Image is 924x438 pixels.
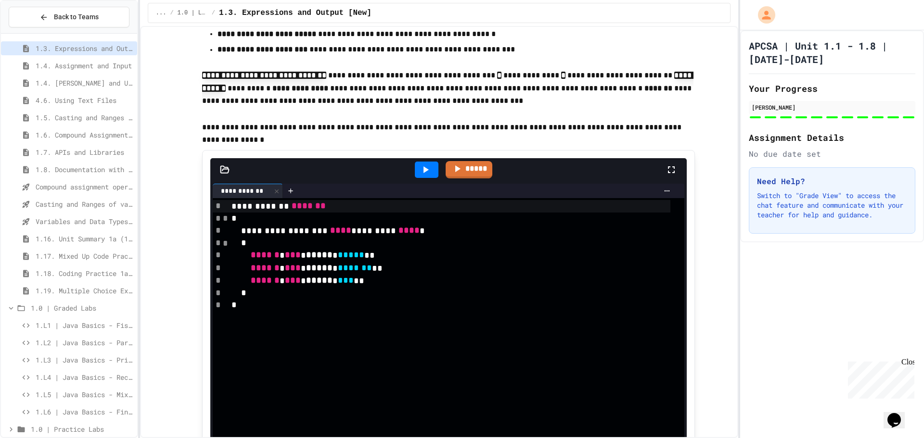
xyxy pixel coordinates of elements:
[36,147,133,157] span: 1.7. APIs and Libraries
[36,320,133,330] span: 1.L1 | Java Basics - Fish Lab
[36,407,133,417] span: 1.L6 | Java Basics - Final Calculator Lab
[36,78,133,88] span: 1.4. [PERSON_NAME] and User Input
[36,389,133,400] span: 1.L5 | Java Basics - Mixed Number Lab
[752,103,912,112] div: [PERSON_NAME]
[36,199,133,209] span: Casting and Ranges of variables - Quiz
[9,7,129,27] button: Back to Teams
[212,9,215,17] span: /
[36,95,133,105] span: 4.6. Using Text Files
[884,400,914,428] iframe: chat widget
[749,148,915,160] div: No due date set
[178,9,208,17] span: 1.0 | Lessons and Notes
[170,9,173,17] span: /
[36,216,133,226] span: Variables and Data Types - Quiz
[31,303,133,313] span: 1.0 | Graded Labs
[36,372,133,382] span: 1.L4 | Java Basics - Rectangle Lab
[36,234,133,244] span: 1.16. Unit Summary 1a (1.1-1.6)
[36,130,133,140] span: 1.6. Compound Assignment Operators
[36,355,133,365] span: 1.L3 | Java Basics - Printing Code Lab
[749,39,915,66] h1: APCSA | Unit 1.1 - 1.8 | [DATE]-[DATE]
[36,164,133,175] span: 1.8. Documentation with Comments and Preconditions
[156,9,167,17] span: ...
[36,268,133,278] span: 1.18. Coding Practice 1a (1.1-1.6)
[749,131,915,144] h2: Assignment Details
[36,251,133,261] span: 1.17. Mixed Up Code Practice 1.1-1.6
[36,113,133,123] span: 1.5. Casting and Ranges of Values
[36,182,133,192] span: Compound assignment operators - Quiz
[36,286,133,296] span: 1.19. Multiple Choice Exercises for Unit 1a (1.1-1.6)
[36,338,133,348] span: 1.L2 | Java Basics - Paragraphs Lab
[219,7,372,19] span: 1.3. Expressions and Output [New]
[748,4,778,26] div: My Account
[36,61,133,71] span: 1.4. Assignment and Input
[757,175,907,187] h3: Need Help?
[31,424,133,434] span: 1.0 | Practice Labs
[36,43,133,53] span: 1.3. Expressions and Output [New]
[749,82,915,95] h2: Your Progress
[4,4,66,61] div: Chat with us now!Close
[54,12,99,22] span: Back to Teams
[844,358,914,399] iframe: chat widget
[757,191,907,220] p: Switch to "Grade View" to access the chat feature and communicate with your teacher for help and ...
